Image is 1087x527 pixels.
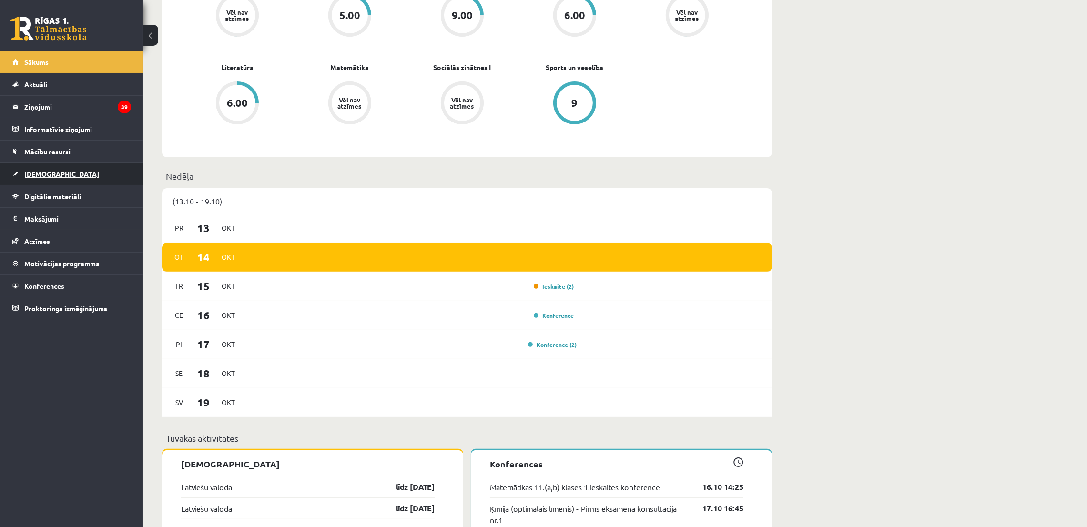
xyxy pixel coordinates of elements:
a: Rīgas 1. Tālmācības vidusskola [10,17,87,41]
span: Atzīmes [24,237,50,245]
div: Vēl nav atzīmes [224,9,251,21]
a: Ziņojumi39 [12,96,131,118]
span: Pr [169,221,189,235]
a: Vēl nav atzīmes [406,81,518,126]
span: 13 [189,220,219,236]
span: Tr [169,279,189,294]
span: Sv [169,395,189,410]
div: 6.00 [564,10,585,20]
span: 14 [189,249,219,265]
a: Proktoringa izmēģinājums [12,297,131,319]
a: Vēl nav atzīmes [294,81,406,126]
a: Konference [534,312,574,319]
span: 16 [189,307,219,323]
span: Ce [169,308,189,323]
a: Digitālie materiāli [12,185,131,207]
a: līdz [DATE] [379,503,435,514]
a: [DEMOGRAPHIC_DATA] [12,163,131,185]
span: Sākums [24,58,49,66]
span: 19 [189,395,219,410]
a: Sports un veselība [546,62,604,72]
div: Vēl nav atzīmes [336,97,363,109]
span: Se [169,366,189,381]
span: Ot [169,250,189,264]
span: 17 [189,336,219,352]
a: Ķīmija (optimālais līmenis) - Pirms eksāmena konsultācija nr.1 [490,503,688,526]
div: 9.00 [452,10,473,20]
legend: Ziņojumi [24,96,131,118]
span: Okt [218,279,238,294]
div: 6.00 [227,98,248,108]
a: Latviešu valoda [181,481,232,493]
span: Konferences [24,282,64,290]
i: 39 [118,101,131,113]
a: 6.00 [181,81,294,126]
div: Vēl nav atzīmes [449,97,476,109]
span: Okt [218,395,238,410]
a: 16.10 14:25 [688,481,743,493]
a: 17.10 16:45 [688,503,743,514]
span: Proktoringa izmēģinājums [24,304,107,313]
p: [DEMOGRAPHIC_DATA] [181,457,435,470]
a: Konference (2) [528,341,577,348]
a: Atzīmes [12,230,131,252]
span: Aktuāli [24,80,47,89]
a: Motivācijas programma [12,253,131,274]
div: 9 [572,98,578,108]
a: Aktuāli [12,73,131,95]
legend: Informatīvie ziņojumi [24,118,131,140]
a: Mācību resursi [12,141,131,162]
a: Literatūra [221,62,254,72]
div: Vēl nav atzīmes [674,9,701,21]
span: Okt [218,337,238,352]
span: Digitālie materiāli [24,192,81,201]
span: Pi [169,337,189,352]
a: Ieskaite (2) [534,283,574,290]
div: (13.10 - 19.10) [162,188,772,214]
span: Okt [218,221,238,235]
legend: Maksājumi [24,208,131,230]
p: Nedēļa [166,170,768,182]
a: Konferences [12,275,131,297]
a: Matemātika [331,62,369,72]
a: Matemātikas 11.(a,b) klases 1.ieskaites konference [490,481,660,493]
p: Konferences [490,457,743,470]
span: Okt [218,308,238,323]
span: [DEMOGRAPHIC_DATA] [24,170,99,178]
span: Okt [218,250,238,264]
a: Sociālās zinātnes I [434,62,491,72]
a: Maksājumi [12,208,131,230]
p: Tuvākās aktivitātes [166,432,768,445]
span: Okt [218,366,238,381]
a: Sākums [12,51,131,73]
div: 5.00 [339,10,360,20]
a: līdz [DATE] [379,481,435,493]
span: Mācību resursi [24,147,71,156]
span: 18 [189,365,219,381]
span: 15 [189,278,219,294]
a: Latviešu valoda [181,503,232,514]
span: Motivācijas programma [24,259,100,268]
a: 9 [518,81,631,126]
a: Informatīvie ziņojumi [12,118,131,140]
